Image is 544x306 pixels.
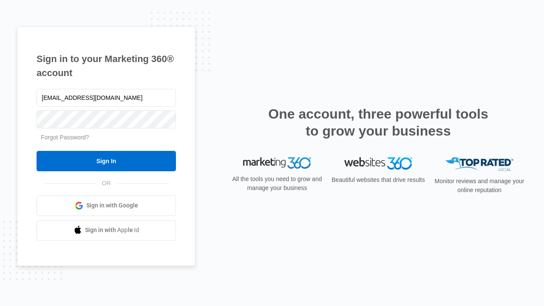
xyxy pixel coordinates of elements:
[85,226,139,235] span: Sign in with Apple Id
[243,157,311,169] img: Marketing 360
[445,157,513,171] img: Top Rated Local
[229,175,325,193] p: All the tools you need to grow and manage your business
[331,176,426,184] p: Beautiful websites that drive results
[96,179,117,188] span: OR
[86,201,138,210] span: Sign in with Google
[37,195,176,216] a: Sign in with Google
[344,157,412,170] img: Websites 360
[432,177,527,195] p: Monitor reviews and manage your online reputation
[266,105,491,139] h2: One account, three powerful tools to grow your business
[37,52,176,80] h1: Sign in to your Marketing 360® account
[41,134,89,141] a: Forgot Password?
[37,220,176,241] a: Sign in with Apple Id
[37,151,176,171] input: Sign In
[37,89,176,107] input: Email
